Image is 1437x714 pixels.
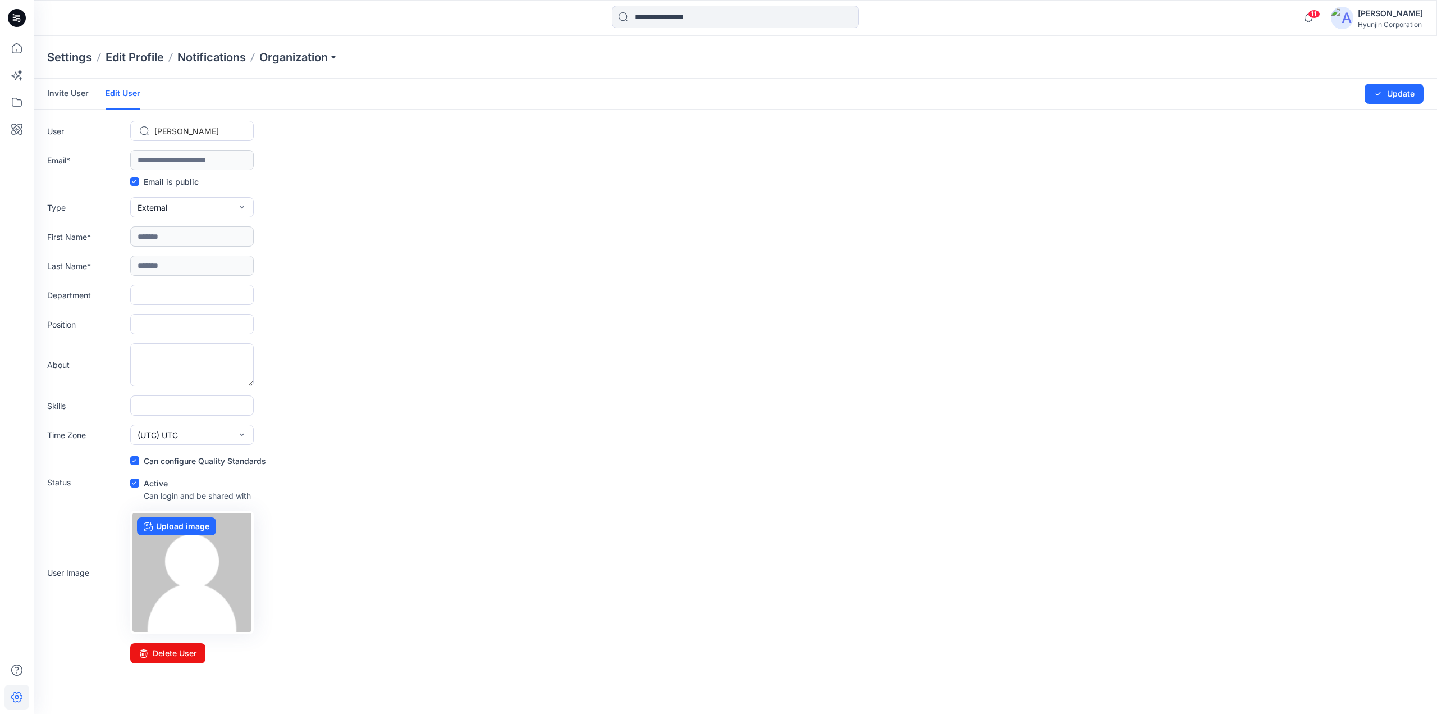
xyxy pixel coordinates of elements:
[47,567,126,579] label: User Image
[47,319,126,330] label: Position
[130,476,251,490] div: Active
[47,400,126,412] label: Skills
[1358,7,1423,20] div: [PERSON_NAME]
[132,513,251,632] img: no-profile.png
[138,429,178,441] span: (UTC) UTC
[47,289,126,301] label: Department
[47,359,126,371] label: About
[47,49,92,65] p: Settings
[47,125,126,137] label: User
[130,643,205,663] button: Delete User
[47,154,126,166] label: Email
[47,476,126,488] label: Status
[144,490,251,502] p: Can login and be shared with
[1308,10,1320,19] span: 11
[47,202,126,213] label: Type
[1365,84,1424,104] button: Update
[130,175,199,188] label: Email is public
[106,49,164,65] a: Edit Profile
[130,425,254,445] button: (UTC) UTC
[47,79,89,108] a: Invite User
[1331,7,1353,29] img: avatar
[47,429,126,441] label: Time Zone
[130,454,266,467] label: Can configure Quality Standards
[130,476,168,490] label: Active
[106,79,140,110] a: Edit User
[177,49,246,65] a: Notifications
[130,197,254,217] button: External
[47,231,126,243] label: First Name
[1358,20,1423,29] div: Hyunjin Corporation
[137,517,216,535] label: Upload image
[47,260,126,272] label: Last Name
[138,202,167,213] span: External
